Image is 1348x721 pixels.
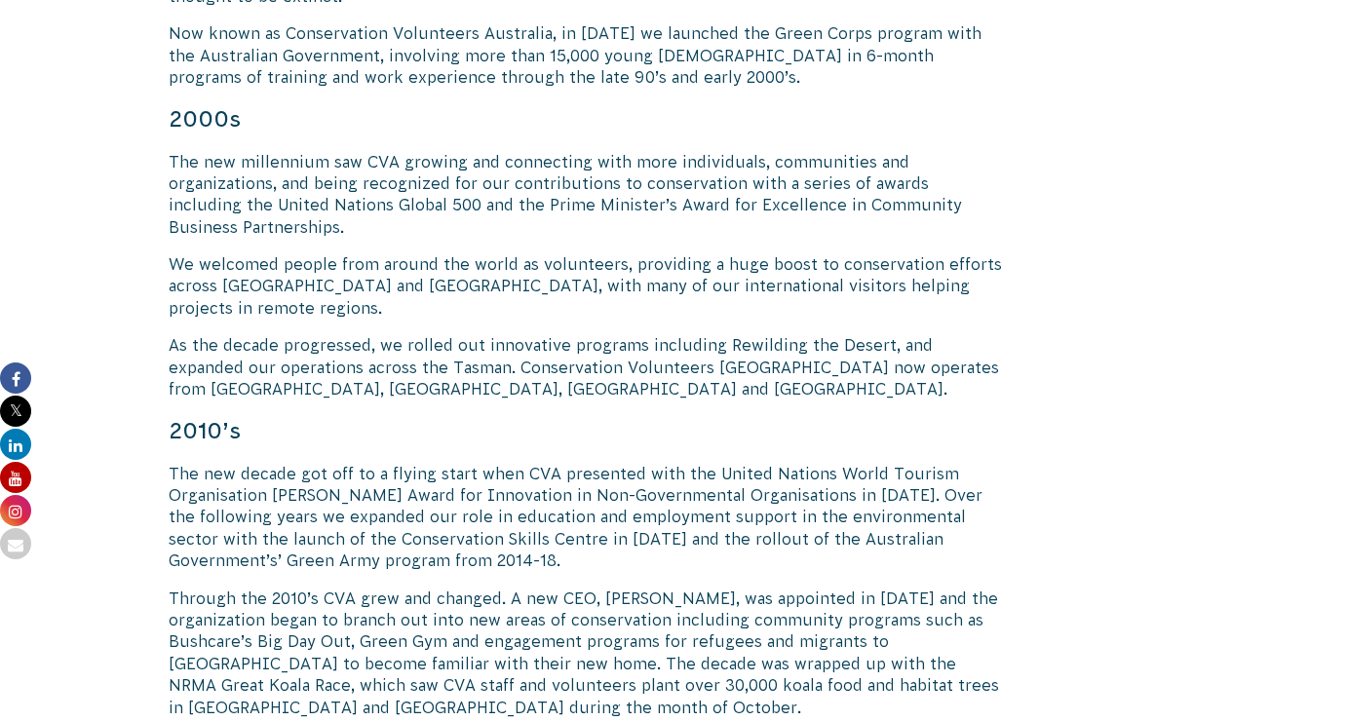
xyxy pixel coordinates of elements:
p: We welcomed people from around the world as volunteers, providing a huge boost to conservation ef... [169,253,1005,319]
p: The new millennium saw CVA growing and connecting with more individuals, communities and organiza... [169,151,1005,239]
p: The new decade got off to a flying start when CVA presented with the United Nations World Tourism... [169,463,1005,572]
p: As the decade progressed, we rolled out innovative programs including Rewilding the Desert, and e... [169,334,1005,399]
h4: 2000s [169,103,1005,134]
h4: 2010’s [169,415,1005,446]
p: Now known as Conservation Volunteers Australia, in [DATE] we launched the Green Corps program wit... [169,22,1005,88]
p: Through the 2010’s CVA grew and changed. A new CEO, [PERSON_NAME], was appointed in [DATE] and th... [169,588,1005,718]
